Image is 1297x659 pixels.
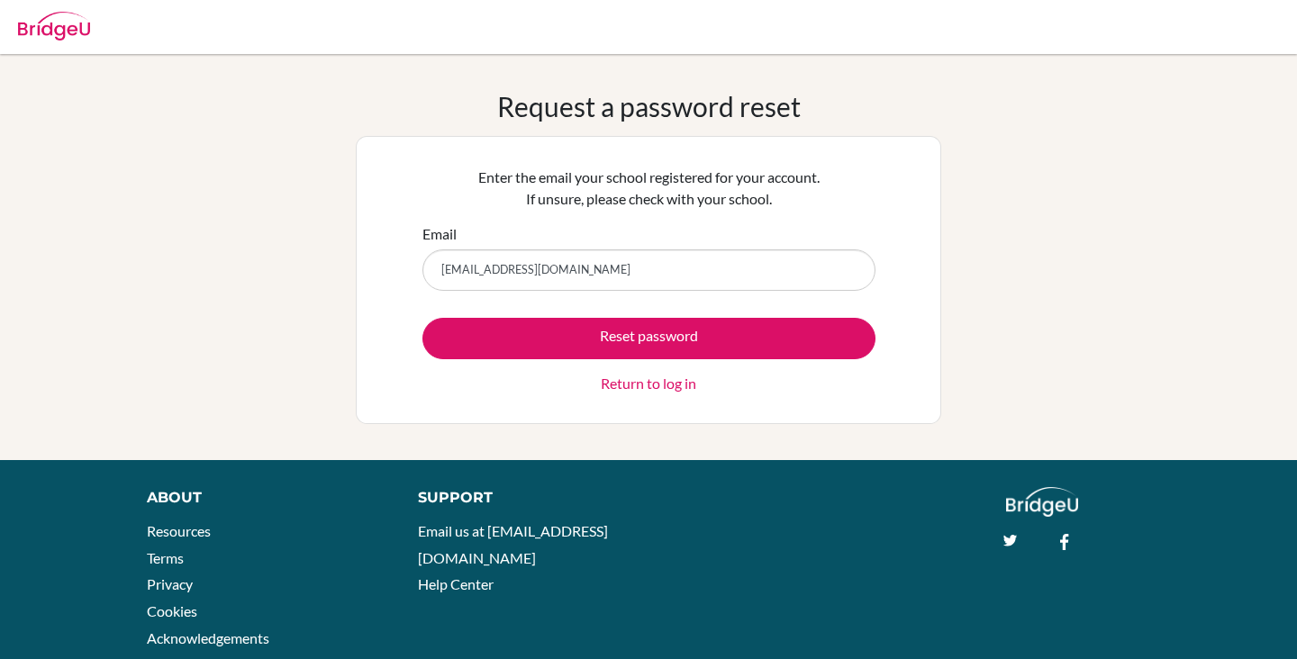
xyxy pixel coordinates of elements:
[418,522,608,566] a: Email us at [EMAIL_ADDRESS][DOMAIN_NAME]
[422,167,875,210] p: Enter the email your school registered for your account. If unsure, please check with your school.
[418,487,630,509] div: Support
[147,487,377,509] div: About
[497,90,801,122] h1: Request a password reset
[418,575,494,592] a: Help Center
[147,575,193,592] a: Privacy
[422,318,875,359] button: Reset password
[147,549,184,566] a: Terms
[1006,487,1079,517] img: logo_white@2x-f4f0deed5e89b7ecb1c2cc34c3e3d731f90f0f143d5ea2071677605dd97b5244.png
[601,373,696,394] a: Return to log in
[147,522,211,539] a: Resources
[147,602,197,619] a: Cookies
[422,223,457,245] label: Email
[147,629,269,646] a: Acknowledgements
[18,12,90,41] img: Bridge-U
